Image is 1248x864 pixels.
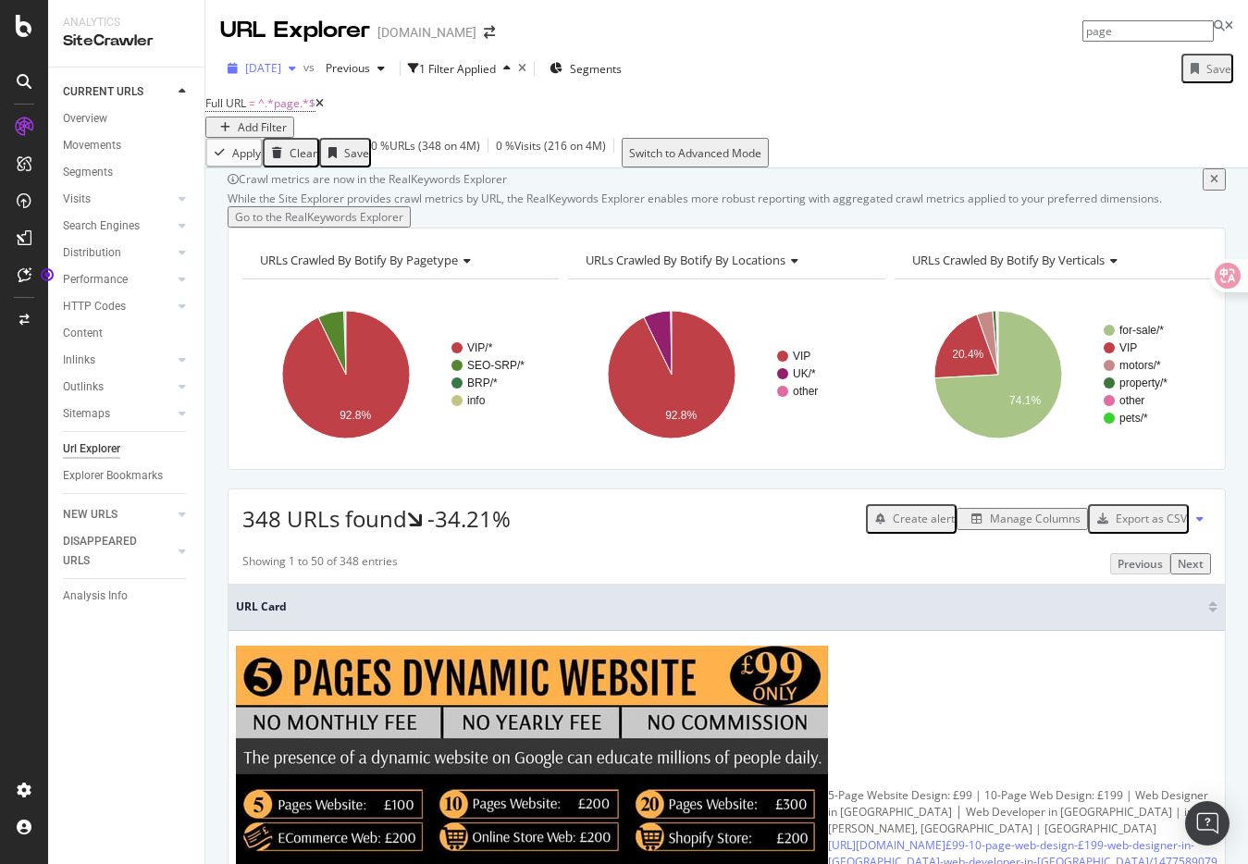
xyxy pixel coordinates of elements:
button: 1 Filter Applied [408,54,518,83]
button: Clear [263,138,319,167]
input: Find a URL [1082,20,1214,42]
div: Add Filter [238,119,287,135]
div: Next [1178,556,1204,572]
button: Create alert [866,504,957,534]
button: Next [1170,553,1211,574]
div: Create alert [893,511,955,526]
div: Content [63,324,103,343]
div: 0 % Visits ( 216 on 4M ) [496,138,606,167]
a: Search Engines [63,216,173,236]
span: 2025 Sep. 1st [245,60,281,76]
div: Overview [63,109,107,129]
svg: A chart. [568,294,884,455]
div: 5-Page Website Design: £99 | 10-Page Web Design: £199 | Web Designer in [GEOGRAPHIC_DATA] │ Web D... [828,787,1217,837]
span: URLs Crawled By Botify By pagetype [260,252,458,268]
div: DISAPPEARED URLS [63,532,156,571]
span: = [249,95,255,111]
div: times [518,63,526,74]
a: Visits [63,190,173,209]
span: 348 URLs found [242,503,407,534]
span: URLs Crawled By Botify By verticals [912,252,1105,268]
button: Previous [1110,553,1170,574]
span: Previous [318,60,370,76]
div: 0 % URLs ( 348 on 4M ) [371,138,480,167]
div: Analytics [63,15,190,31]
div: Previous [1118,556,1163,572]
a: Overview [63,109,192,129]
button: Export as CSV [1088,504,1189,534]
text: VIP/* [467,341,493,354]
div: Open Intercom Messenger [1185,801,1229,845]
text: BRP/* [467,376,498,389]
button: Manage Columns [957,508,1088,529]
svg: A chart. [895,294,1211,455]
h4: URLs Crawled By Botify By verticals [908,245,1194,275]
h4: URLs Crawled By Botify By locations [582,245,868,275]
div: Outlinks [63,377,104,397]
a: Explorer Bookmarks [63,466,192,486]
text: other [1119,394,1144,407]
svg: A chart. [242,294,559,455]
button: Add Filter [205,117,294,138]
button: Previous [318,54,392,83]
text: other [793,385,818,398]
span: URLs Crawled By Botify By locations [586,252,785,268]
div: Visits [63,190,91,209]
div: Explorer Bookmarks [63,466,163,486]
button: Save [319,138,371,167]
a: Distribution [63,243,173,263]
div: Distribution [63,243,121,263]
span: Full URL [205,95,246,111]
span: ^.*page.*$ [258,95,315,111]
a: HTTP Codes [63,297,173,316]
button: Switch to Advanced Mode [622,138,769,167]
text: motors/* [1119,359,1161,372]
div: Analysis Info [63,586,128,606]
div: Sitemaps [63,404,110,424]
div: SiteCrawler [63,31,190,52]
div: Save [1206,61,1231,77]
div: info banner [228,168,1226,227]
text: 20.4% [952,348,983,361]
text: 74.1% [1009,394,1041,407]
div: Export as CSV [1116,511,1187,526]
a: NEW URLS [63,505,173,525]
text: VIP [793,350,810,363]
button: [DATE] [220,54,303,83]
div: Showing 1 to 50 of 348 entries [242,553,398,574]
a: Content [63,324,192,343]
div: Segments [63,163,113,182]
div: Search Engines [63,216,140,236]
div: Inlinks [63,351,95,370]
a: Outlinks [63,377,173,397]
div: [DOMAIN_NAME] [377,23,476,42]
div: Manage Columns [990,511,1081,526]
div: HTTP Codes [63,297,126,316]
div: Save [344,145,369,161]
text: info [467,394,486,407]
div: Crawl metrics are now in the RealKeywords Explorer [239,171,1203,187]
span: URL Card [236,599,1204,615]
text: for-sale/* [1119,324,1164,337]
a: Movements [63,136,192,155]
text: SEO-SRP/* [467,359,525,372]
a: Url Explorer [63,439,192,459]
button: Go to the RealKeywords Explorer [228,206,411,228]
text: VIP [1119,341,1137,354]
a: Analysis Info [63,586,192,606]
div: Switch to Advanced Mode [629,145,761,161]
button: Save [1181,54,1233,83]
div: Movements [63,136,121,155]
text: pets/* [1119,412,1148,425]
a: Performance [63,270,173,290]
div: arrow-right-arrow-left [484,26,495,39]
div: Tooltip anchor [39,266,56,283]
a: CURRENT URLS [63,82,173,102]
text: 92.8% [665,409,697,422]
a: DISAPPEARED URLS [63,532,173,571]
div: Clear [290,145,317,161]
a: Inlinks [63,351,173,370]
